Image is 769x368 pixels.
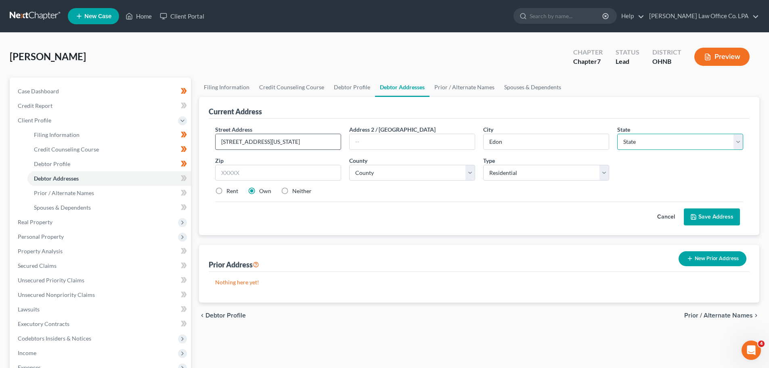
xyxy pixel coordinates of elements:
[215,165,341,181] input: XXXXX
[18,277,84,284] span: Unsecured Priority Claims
[11,84,191,99] a: Case Dashboard
[34,189,94,196] span: Prior / Alternate Names
[215,278,743,286] p: Nothing here yet!
[11,244,191,259] a: Property Analysis
[349,157,367,164] span: County
[652,57,681,66] div: OHNB
[18,117,51,124] span: Client Profile
[216,134,341,149] input: Enter street address
[648,209,684,225] button: Cancel
[27,171,191,186] a: Debtor Addresses
[617,126,630,133] span: State
[484,134,609,149] input: Enter city...
[11,317,191,331] a: Executory Contracts
[27,157,191,171] a: Debtor Profile
[684,312,759,319] button: Prior / Alternate Names chevron_right
[18,306,40,313] span: Lawsuits
[684,208,740,225] button: Save Address
[499,78,566,97] a: Spouses & Dependents
[18,349,36,356] span: Income
[122,9,156,23] a: Home
[350,134,475,149] input: --
[34,175,79,182] span: Debtor Addresses
[226,187,238,195] label: Rent
[18,233,64,240] span: Personal Property
[18,248,63,254] span: Property Analysis
[259,187,271,195] label: Own
[84,13,111,19] span: New Case
[11,259,191,273] a: Secured Claims
[597,57,601,65] span: 7
[375,78,430,97] a: Debtor Addresses
[34,160,70,167] span: Debtor Profile
[27,142,191,157] a: Credit Counseling Course
[573,57,603,66] div: Chapter
[215,157,224,164] span: Zip
[616,48,639,57] div: Status
[254,78,329,97] a: Credit Counseling Course
[18,262,57,269] span: Secured Claims
[215,126,252,133] span: Street Address
[205,312,246,319] span: Debtor Profile
[156,9,208,23] a: Client Portal
[27,186,191,200] a: Prior / Alternate Names
[11,302,191,317] a: Lawsuits
[34,204,91,211] span: Spouses & Dependents
[27,128,191,142] a: Filing Information
[483,126,493,133] span: City
[27,200,191,215] a: Spouses & Dependents
[34,146,99,153] span: Credit Counseling Course
[18,102,52,109] span: Credit Report
[11,288,191,302] a: Unsecured Nonpriority Claims
[742,341,761,360] iframe: Intercom live chat
[18,335,91,342] span: Codebtors Insiders & Notices
[11,273,191,288] a: Unsecured Priority Claims
[18,320,69,327] span: Executory Contracts
[199,312,205,319] i: chevron_left
[199,78,254,97] a: Filing Information
[292,187,312,195] label: Neither
[758,341,765,347] span: 4
[349,125,436,134] label: Address 2 / [GEOGRAPHIC_DATA]
[209,107,262,116] div: Current Address
[329,78,375,97] a: Debtor Profile
[18,88,59,95] span: Case Dashboard
[573,48,603,57] div: Chapter
[694,48,750,66] button: Preview
[530,8,603,23] input: Search by name...
[616,57,639,66] div: Lead
[684,312,753,319] span: Prior / Alternate Names
[34,131,80,138] span: Filing Information
[430,78,499,97] a: Prior / Alternate Names
[199,312,246,319] button: chevron_left Debtor Profile
[18,291,95,298] span: Unsecured Nonpriority Claims
[753,312,759,319] i: chevron_right
[617,9,644,23] a: Help
[10,50,86,62] span: [PERSON_NAME]
[209,260,259,269] div: Prior Address
[679,251,746,266] button: New Prior Address
[483,156,495,165] label: Type
[18,219,52,225] span: Real Property
[11,99,191,113] a: Credit Report
[652,48,681,57] div: District
[645,9,759,23] a: [PERSON_NAME] Law Office Co. LPA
